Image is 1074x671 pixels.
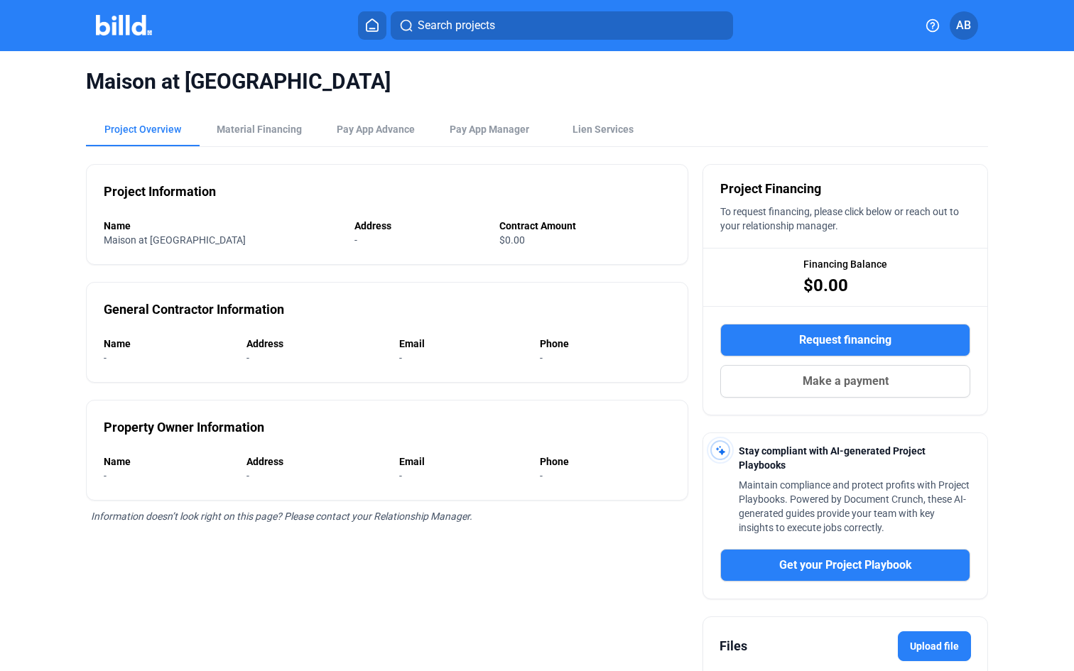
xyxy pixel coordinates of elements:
[104,234,246,246] span: Maison at [GEOGRAPHIC_DATA]
[950,11,978,40] button: AB
[499,234,525,246] span: $0.00
[418,17,495,34] span: Search projects
[246,454,385,469] div: Address
[540,454,671,469] div: Phone
[956,17,971,34] span: AB
[104,122,181,136] div: Project Overview
[499,219,671,233] div: Contract Amount
[573,122,634,136] div: Lien Services
[104,300,284,320] div: General Contractor Information
[399,352,402,364] span: -
[739,479,970,533] span: Maintain compliance and protect profits with Project Playbooks. Powered by Document Crunch, these...
[540,470,543,481] span: -
[91,511,472,522] span: Information doesn’t look right on this page? Please contact your Relationship Manager.
[354,219,486,233] div: Address
[96,15,152,36] img: Billd Company Logo
[86,68,988,95] span: Maison at [GEOGRAPHIC_DATA]
[217,122,302,136] div: Material Financing
[104,418,264,437] div: Property Owner Information
[354,234,357,246] span: -
[399,454,526,469] div: Email
[803,274,848,297] span: $0.00
[104,219,340,233] div: Name
[246,337,385,351] div: Address
[720,365,970,398] button: Make a payment
[799,332,891,349] span: Request financing
[246,470,249,481] span: -
[540,337,671,351] div: Phone
[391,11,733,40] button: Search projects
[720,179,821,199] span: Project Financing
[399,337,526,351] div: Email
[450,122,529,136] span: Pay App Manager
[739,445,926,471] span: Stay compliant with AI-generated Project Playbooks
[104,352,107,364] span: -
[399,470,402,481] span: -
[779,557,912,574] span: Get your Project Playbook
[803,373,889,390] span: Make a payment
[803,257,887,271] span: Financing Balance
[104,454,232,469] div: Name
[720,324,970,356] button: Request financing
[720,549,970,582] button: Get your Project Playbook
[540,352,543,364] span: -
[898,631,971,661] label: Upload file
[104,337,232,351] div: Name
[720,636,747,656] div: Files
[337,122,415,136] div: Pay App Advance
[104,182,216,202] div: Project Information
[104,470,107,481] span: -
[246,352,249,364] span: -
[720,206,959,231] span: To request financing, please click below or reach out to your relationship manager.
